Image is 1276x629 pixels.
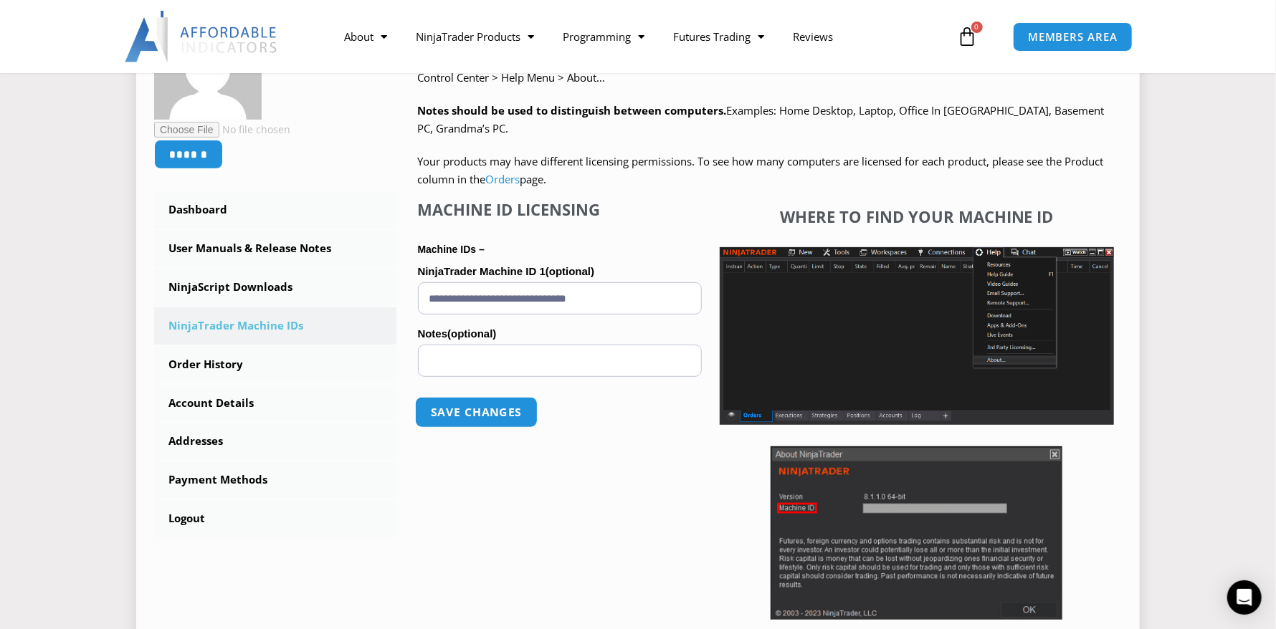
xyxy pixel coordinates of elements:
[447,327,496,340] span: (optional)
[330,20,401,53] a: About
[486,172,520,186] a: Orders
[418,103,727,117] strong: Notes should be used to distinguish between computers.
[154,230,396,267] a: User Manuals & Release Notes
[418,261,702,282] label: NinjaTrader Machine ID 1
[720,207,1114,226] h4: Where to find your Machine ID
[418,323,702,345] label: Notes
[418,103,1105,136] span: Examples: Home Desktop, Laptop, Office In [GEOGRAPHIC_DATA], Basement PC, Grandma’s PC.
[154,346,396,383] a: Order History
[154,500,396,537] a: Logout
[659,20,779,53] a: Futures Trading
[720,247,1114,425] img: Screenshot 2025-01-17 1155544 | Affordable Indicators – NinjaTrader
[779,20,847,53] a: Reviews
[546,265,594,277] span: (optional)
[771,446,1062,620] img: Screenshot 2025-01-17 114931 | Affordable Indicators – NinjaTrader
[401,20,548,53] a: NinjaTrader Products
[154,385,396,422] a: Account Details
[414,397,537,428] button: Save changes
[548,20,659,53] a: Programming
[154,307,396,345] a: NinjaTrader Machine IDs
[154,191,396,229] a: Dashboard
[418,200,702,219] h4: Machine ID Licensing
[1227,580,1262,615] div: Open Intercom Messenger
[125,11,279,62] img: LogoAI | Affordable Indicators – NinjaTrader
[330,20,953,53] nav: Menu
[1013,22,1133,52] a: MEMBERS AREA
[154,423,396,460] a: Addresses
[971,21,983,33] span: 0
[154,191,396,537] nav: Account pages
[418,244,485,255] strong: Machine IDs –
[154,461,396,499] a: Payment Methods
[418,154,1104,187] span: Your products may have different licensing permissions. To see how many computers are licensed fo...
[154,269,396,306] a: NinjaScript Downloads
[1028,32,1118,42] span: MEMBERS AREA
[936,16,999,57] a: 0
